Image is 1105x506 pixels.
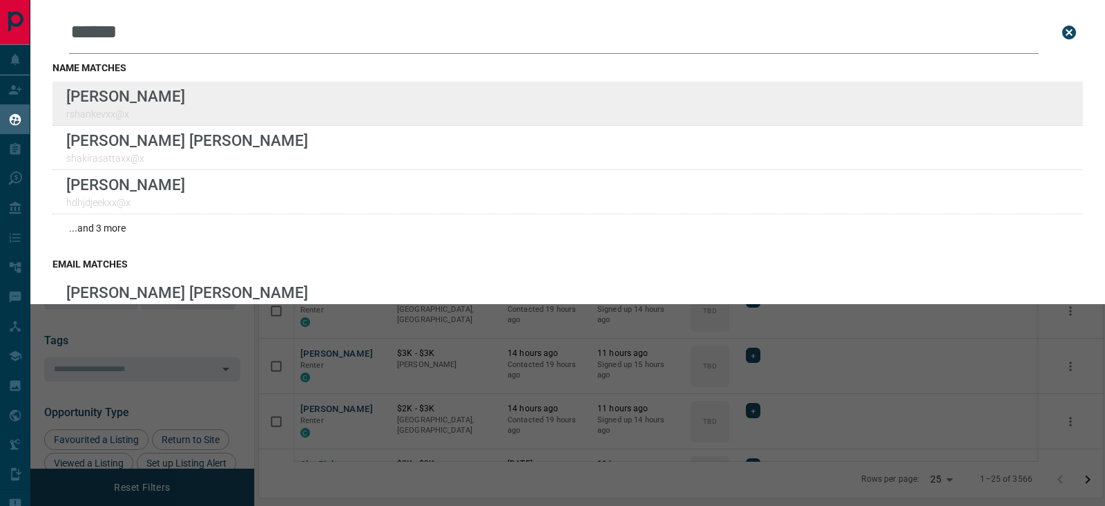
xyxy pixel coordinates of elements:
[52,259,1083,270] h3: email matches
[66,131,308,149] p: [PERSON_NAME] [PERSON_NAME]
[66,176,185,194] p: [PERSON_NAME]
[66,153,308,164] p: shakirasattaxx@x
[66,283,308,301] p: [PERSON_NAME] [PERSON_NAME]
[52,214,1083,242] div: ...and 3 more
[66,109,185,120] p: rshankevxx@x
[1055,19,1083,46] button: close search bar
[52,62,1083,73] h3: name matches
[66,87,185,105] p: [PERSON_NAME]
[66,197,185,208] p: hdhjdjeekxx@x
